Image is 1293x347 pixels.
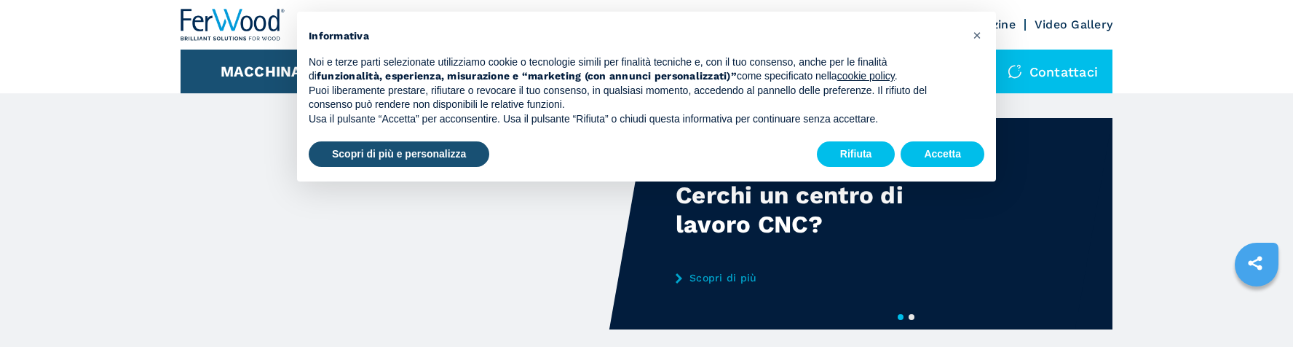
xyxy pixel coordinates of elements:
[993,50,1113,93] div: Contattaci
[676,272,961,284] a: Scopri di più
[898,314,903,320] button: 1
[965,23,989,47] button: Chiudi questa informativa
[309,84,961,112] p: Puoi liberamente prestare, rifiutare o revocare il tuo consenso, in qualsiasi momento, accedendo ...
[909,314,914,320] button: 2
[1008,64,1022,79] img: Contattaci
[181,118,646,330] video: Your browser does not support the video tag.
[309,112,961,127] p: Usa il pulsante “Accetta” per acconsentire. Usa il pulsante “Rifiuta” o chiudi questa informativa...
[1231,281,1282,336] iframe: Chat
[181,9,285,41] img: Ferwood
[837,70,895,82] a: cookie policy
[221,63,317,80] button: Macchinari
[309,29,961,44] h2: Informativa
[817,141,895,168] button: Rifiuta
[973,26,981,44] span: ×
[309,141,489,168] button: Scopri di più e personalizza
[1237,245,1273,281] a: sharethis
[309,55,961,84] p: Noi e terze parti selezionate utilizziamo cookie o tecnologie simili per finalità tecniche e, con...
[1035,17,1112,31] a: Video Gallery
[901,141,984,168] button: Accetta
[317,70,737,82] strong: funzionalità, esperienza, misurazione e “marketing (con annunci personalizzati)”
